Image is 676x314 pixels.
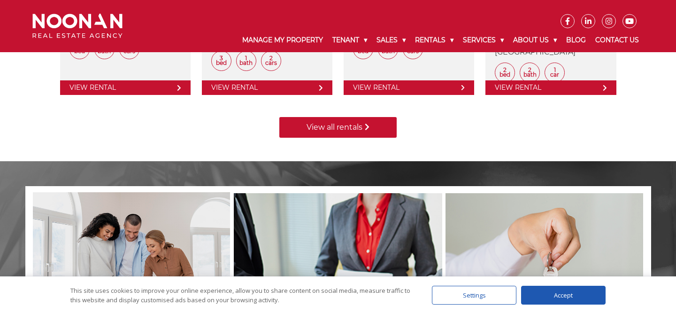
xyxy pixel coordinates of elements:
[410,28,458,52] a: Rentals
[432,286,516,305] div: Settings
[328,28,372,52] a: Tenant
[32,14,123,39] img: Noonan Real Estate Agency
[238,28,328,52] a: Manage My Property
[561,28,591,52] a: Blog
[521,286,606,305] div: Accept
[372,28,410,52] a: Sales
[458,28,508,52] a: Services
[508,28,561,52] a: About Us
[70,286,413,305] div: This site uses cookies to improve your online experience, allow you to share content on social me...
[279,117,397,138] a: View all rentals
[591,28,644,52] a: Contact Us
